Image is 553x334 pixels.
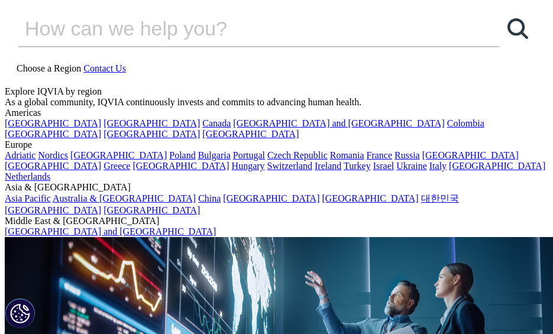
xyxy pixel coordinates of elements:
a: [GEOGRAPHIC_DATA] [104,205,200,215]
a: [GEOGRAPHIC_DATA] and [GEOGRAPHIC_DATA] [233,118,444,128]
a: Israel [373,161,394,171]
a: Nordics [38,150,68,160]
a: 검색 [500,11,535,46]
div: Middle East & [GEOGRAPHIC_DATA] [5,216,548,226]
a: Portugal [233,150,265,160]
a: [GEOGRAPHIC_DATA] [5,161,101,171]
a: Bulgaria [198,150,231,160]
a: [GEOGRAPHIC_DATA] [422,150,519,160]
button: 쿠키 설정 [5,299,35,328]
a: Greece [104,161,130,171]
a: [GEOGRAPHIC_DATA] [223,193,319,203]
div: As a global community, IQVIA continuously invests and commits to advancing human health. [5,97,548,108]
div: Asia & [GEOGRAPHIC_DATA] [5,182,548,193]
a: Czech Republic [267,150,328,160]
input: 검색 [18,11,466,46]
svg: Search [507,18,528,39]
a: Contact Us [83,63,126,73]
a: Adriatic [5,150,35,160]
span: Choose a Region [17,63,81,73]
a: [GEOGRAPHIC_DATA] [70,150,167,160]
a: Romania [330,150,364,160]
a: France [367,150,393,160]
a: [GEOGRAPHIC_DATA] [132,161,229,171]
a: Canada [202,118,231,128]
a: Poland [169,150,195,160]
a: [GEOGRAPHIC_DATA] and [GEOGRAPHIC_DATA] [5,226,216,236]
a: [GEOGRAPHIC_DATA] [104,129,200,139]
a: Switzerland [267,161,312,171]
div: Europe [5,140,548,150]
a: [GEOGRAPHIC_DATA] [104,118,200,128]
a: [GEOGRAPHIC_DATA] [5,205,101,215]
a: Asia Pacific [5,193,51,203]
a: Australia & [GEOGRAPHIC_DATA] [53,193,196,203]
a: [GEOGRAPHIC_DATA] [322,193,419,203]
a: [GEOGRAPHIC_DATA] [202,129,299,139]
a: Italy [429,161,447,171]
div: Americas [5,108,548,118]
a: Netherlands [5,171,50,181]
a: Russia [394,150,420,160]
a: [GEOGRAPHIC_DATA] [449,161,545,171]
a: 대한민국 [421,193,459,203]
a: Colombia [447,118,484,128]
a: Ukraine [396,161,427,171]
a: Turkey [344,161,371,171]
div: Explore IQVIA by region [5,86,548,97]
a: Hungary [232,161,265,171]
a: [GEOGRAPHIC_DATA] [5,129,101,139]
a: [GEOGRAPHIC_DATA] [5,118,101,128]
a: Ireland [315,161,341,171]
a: China [198,193,221,203]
